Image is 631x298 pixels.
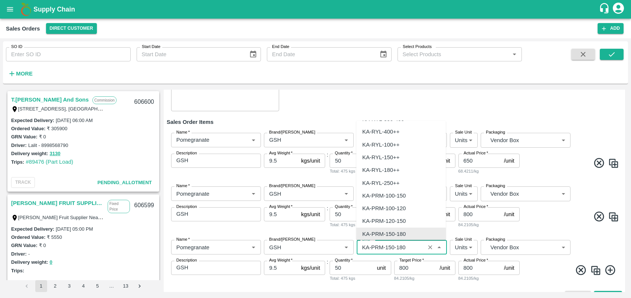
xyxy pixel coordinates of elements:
div: 606600 [130,93,158,111]
div: … [106,283,118,290]
label: Trips: [11,268,24,273]
a: [PERSON_NAME] FRUIT SUPPLIER [11,198,104,208]
p: /unit [504,210,514,218]
label: Packaging [486,129,505,135]
label: Packaging [486,183,505,189]
img: CloneIcon [590,265,601,276]
b: Supply Chain [33,6,75,13]
input: End Date [267,47,373,61]
label: Packaging [486,237,505,243]
label: ₹ 0 [39,134,46,140]
label: ₹ 5550 [47,234,62,240]
label: Description [176,150,197,156]
label: Actual Price [464,150,488,156]
button: Go to next page [134,280,146,292]
label: GRN Value: [11,134,37,140]
div: KA-PRM-100-150 [362,192,406,200]
input: 0.0 [330,261,374,275]
button: 0 [50,258,52,267]
input: 0.0 [330,154,374,168]
button: More [6,67,35,80]
a: Supply Chain [33,4,599,15]
p: Units [455,136,468,144]
label: Quantity [335,204,353,210]
button: Open [341,243,351,252]
div: 84.2105/kg [458,221,520,228]
p: Units [455,243,468,251]
label: Actual Price [464,204,488,210]
div: KA-PRM-100-120 [362,204,406,212]
div: Total: 475 kgs [330,221,391,228]
label: Delivery weight: [11,151,48,156]
label: [DATE] 05:00 PM [56,226,93,232]
input: Create Brand/Marka [266,242,330,252]
label: Trips: [11,159,24,165]
label: Sale Unit [455,237,472,243]
nav: pagination navigation [20,280,147,292]
a: T.[PERSON_NAME] And Sons [11,95,89,105]
textarea: GSH [176,264,256,272]
input: 0.0 [330,207,374,221]
p: Units [455,190,468,198]
div: KA-RYL-400++ [362,128,399,136]
button: Open [510,49,519,59]
p: /unit [504,264,514,272]
label: Name [176,129,190,135]
label: Brand/[PERSON_NAME] [269,183,315,189]
input: Name [173,135,237,145]
p: Vendor Box [490,243,558,251]
strong: More [16,71,33,77]
label: Quantity [335,150,353,156]
div: Total: 475 kgs [330,168,391,174]
button: Go to page 5 [92,280,104,292]
label: Avg Weight [269,150,292,156]
label: Driver: [11,251,27,257]
p: kgs/unit [301,264,320,272]
label: Sale Unit [455,129,472,135]
button: Go to page 4 [78,280,89,292]
div: 606599 [130,197,158,214]
button: Choose date [246,47,260,61]
div: 68.4211/kg [458,168,520,174]
button: Go to page 3 [63,280,75,292]
input: Create Brand/Marka [266,135,330,145]
input: SKU [359,242,422,252]
label: Target Price [399,257,424,263]
p: kgs/unit [301,157,320,165]
label: Select Products [403,44,432,50]
div: KA-RYL-180++ [362,166,399,174]
a: #89476 (Part Load) [26,159,73,165]
button: Open [249,243,258,252]
label: Lalit - 8998568790 [28,142,68,148]
label: Driver: [11,142,27,148]
div: 84.2105/kg [458,275,520,282]
button: Add [598,23,624,34]
label: End Date [272,44,289,50]
label: ₹ 305900 [47,126,67,131]
button: open drawer [1,1,19,18]
div: Total: 475 kgs [330,275,391,282]
label: Delivery weight: [11,259,48,265]
input: 0.0 [264,154,298,168]
label: Description [176,257,197,263]
label: Avg Weight [269,204,292,210]
label: Name [176,237,190,243]
button: Go to page 13 [120,280,132,292]
label: [PERSON_NAME] Fruit Supplier Near Bank of [GEOGRAPHIC_DATA] , [GEOGRAPHIC_DATA], [GEOGRAPHIC_DATA... [18,214,509,220]
button: page 1 [35,280,47,292]
div: : [167,127,622,180]
button: Close [434,243,444,252]
div: 84.2105/kg [394,275,455,282]
p: Fixed Price [108,200,130,213]
button: Go to page 2 [49,280,61,292]
textarea: [STREET_ADDRESS] [176,77,274,108]
label: Start Date [142,44,160,50]
label: Avg Weight [269,257,292,263]
div: Sales Orders [6,24,40,33]
img: CloneIcon [608,158,619,169]
p: /unit [440,264,450,272]
button: Open [249,135,258,145]
label: [DATE] 06:00 AM [56,118,92,123]
label: SO ID [11,44,22,50]
div: KA-PRM-120-150 [362,217,406,225]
